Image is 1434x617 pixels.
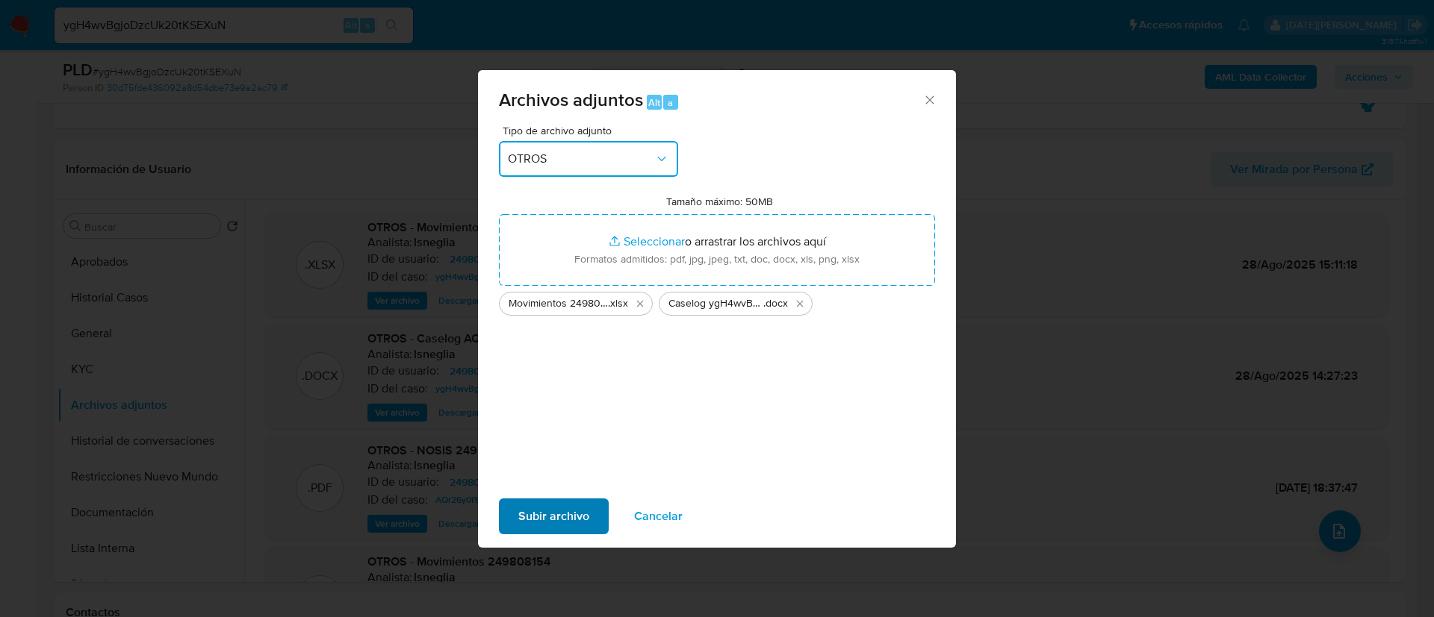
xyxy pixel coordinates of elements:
label: Tamaño máximo: 50MB [666,195,773,208]
button: Cancelar [615,498,702,534]
button: Eliminar Movimientos 249808154 v3.xlsx [631,295,649,313]
span: .docx [763,296,788,311]
span: Movimientos 249808154 v3 [509,296,608,311]
button: Eliminar Caselog ygH4wvBgjoDzcUk20tKSEXuN v3.docx [791,295,809,313]
span: Subir archivo [518,500,589,533]
button: Subir archivo [499,498,609,534]
button: OTROS [499,141,678,177]
span: .xlsx [608,296,628,311]
button: Cerrar [922,93,936,106]
span: a [668,95,673,110]
span: Cancelar [634,500,683,533]
ul: Archivos seleccionados [499,286,935,316]
span: OTROS [508,151,654,166]
span: Caselog ygH4wvBgjoDzcUk20tKSEXuN v3 [668,296,763,311]
span: Tipo de archivo adjunto [503,125,682,136]
span: Archivos adjuntos [499,87,643,113]
span: Alt [648,95,660,110]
